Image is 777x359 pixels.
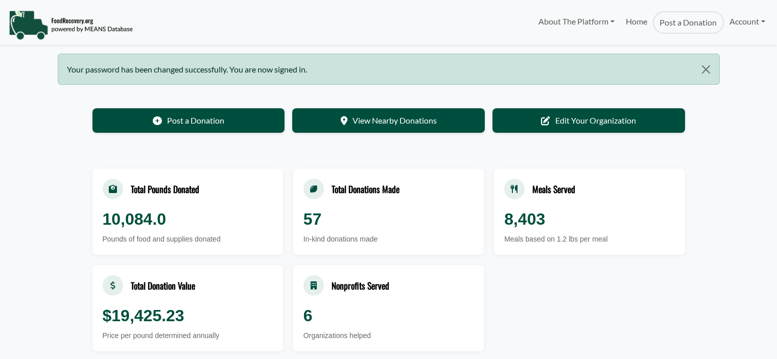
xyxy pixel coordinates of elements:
div: Total Donations Made [332,182,399,196]
button: Close [693,54,719,85]
div: Nonprofits Served [332,279,389,292]
a: Account [724,11,771,32]
div: Pounds of food and supplies donated [103,234,273,245]
div: 6 [303,303,474,328]
div: Total Donation Value [131,279,195,292]
a: View Nearby Donations [292,108,485,133]
a: Post a Donation [653,11,723,34]
div: Total Pounds Donated [131,182,199,196]
div: 10,084.0 [103,207,273,231]
a: Home [620,11,653,34]
div: In-kind donations made [303,234,474,245]
div: Your password has been changed successfully. You are now signed in. [58,54,720,85]
div: $19,425.23 [103,303,273,328]
div: Meals Served [532,182,575,196]
a: About The Platform [532,11,620,32]
img: NavigationLogo_FoodRecovery-91c16205cd0af1ed486a0f1a7774a6544ea792ac00100771e7dd3ec7c0e58e41.png [9,10,133,40]
div: Price per pound determined annually [103,330,273,341]
div: Meals based on 1.2 lbs per meal [504,234,674,245]
div: 57 [303,207,474,231]
div: 8,403 [504,207,674,231]
div: Organizations helped [303,330,474,341]
a: Post a Donation [92,108,285,133]
a: Edit Your Organization [492,108,685,133]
